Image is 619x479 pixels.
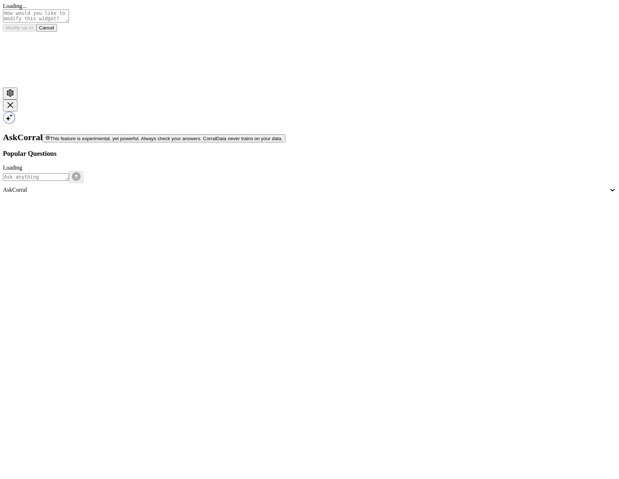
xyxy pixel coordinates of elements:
[3,187,608,193] div: AskCorral
[3,3,616,9] div: Loading...
[50,136,282,141] span: This feature is experimental, yet powerful. Always check your answers. CorralData never trains on...
[3,133,42,142] span: AskCorral
[42,134,285,142] button: This feature is experimental, yet powerful. Always check your answers. CorralData never trains on...
[36,24,57,32] button: Cancel
[3,165,616,171] div: Loading
[3,150,616,158] h3: Popular Questions
[3,24,36,32] button: Modify via AI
